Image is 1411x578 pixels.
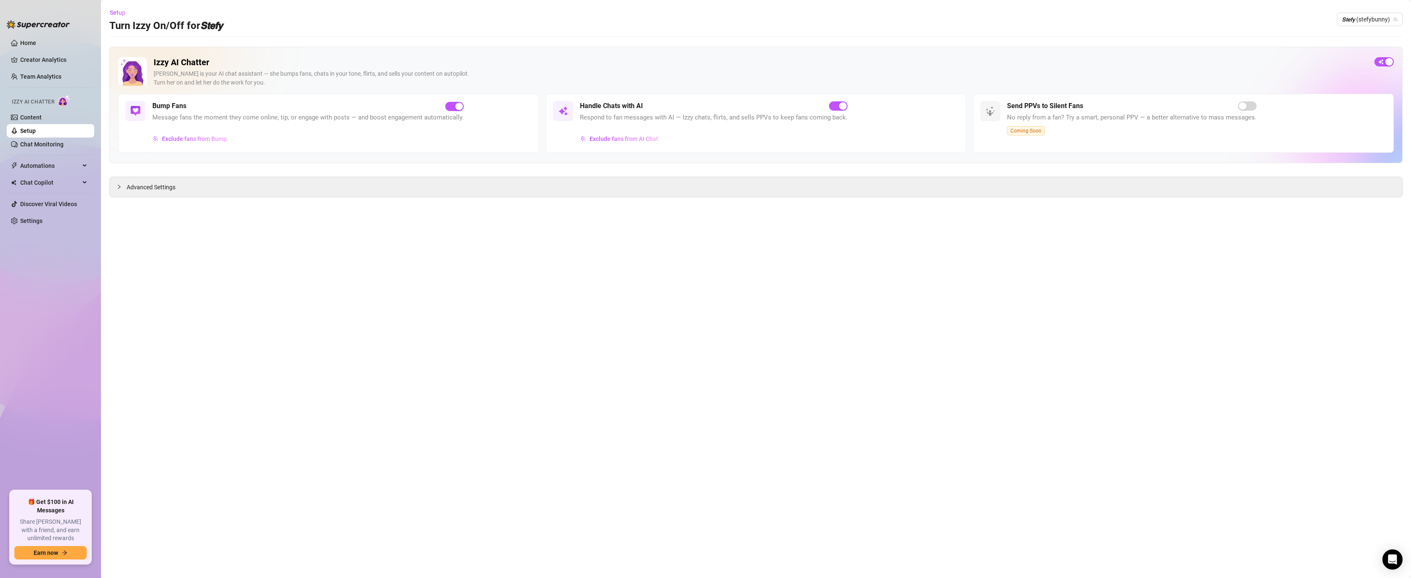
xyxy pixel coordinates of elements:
[20,159,80,172] span: Automations
[985,106,995,116] img: svg%3e
[118,57,147,86] img: Izzy AI Chatter
[20,73,61,80] a: Team Analytics
[1342,13,1398,26] span: 𝙎𝙩𝙚𝙛𝙮 (stefybunny)
[117,184,122,189] span: collapsed
[152,113,464,123] span: Message fans the moment they come online, tip, or engage with posts — and boost engagement automa...
[58,95,71,107] img: AI Chatter
[109,19,223,33] h3: Turn Izzy On/Off for 𝙎𝙩𝙚𝙛𝙮
[154,69,1368,87] div: [PERSON_NAME] is your AI chat assistant — she bumps fans, chats in your tone, flirts, and sells y...
[590,135,658,142] span: Exclude fans from AI Chat
[11,162,18,169] span: thunderbolt
[20,127,36,134] a: Setup
[20,176,80,189] span: Chat Copilot
[153,136,159,142] img: svg%3e
[154,57,1368,68] h2: Izzy AI Chatter
[7,20,70,29] img: logo-BBDzfeDw.svg
[20,217,43,224] a: Settings
[558,106,568,116] img: svg%3e
[117,182,127,191] div: collapsed
[1007,113,1257,123] span: No reply from a fan? Try a smart, personal PPV — a better alternative to mass messages.
[20,40,36,46] a: Home
[1007,126,1045,135] span: Coming Soon
[61,550,67,556] span: arrow-right
[127,183,175,192] span: Advanced Settings
[152,132,227,146] button: Exclude fans from Bump
[109,6,132,19] button: Setup
[1007,101,1083,111] h5: Send PPVs to Silent Fans
[110,9,125,16] span: Setup
[152,101,186,111] h5: Bump Fans
[12,98,54,106] span: Izzy AI Chatter
[580,113,848,123] span: Respond to fan messages with AI — Izzy chats, flirts, and sells PPVs to keep fans coming back.
[130,106,141,116] img: svg%3e
[580,101,643,111] h5: Handle Chats with AI
[34,549,58,556] span: Earn now
[14,518,87,543] span: Share [PERSON_NAME] with a friend, and earn unlimited rewards
[14,498,87,514] span: 🎁 Get $100 in AI Messages
[1393,17,1398,22] span: team
[11,180,16,186] img: Chat Copilot
[162,135,227,142] span: Exclude fans from Bump
[20,201,77,207] a: Discover Viral Videos
[1382,549,1403,570] div: Open Intercom Messenger
[20,114,42,121] a: Content
[580,132,659,146] button: Exclude fans from AI Chat
[14,546,87,559] button: Earn nowarrow-right
[20,141,64,148] a: Chat Monitoring
[580,136,586,142] img: svg%3e
[20,53,88,66] a: Creator Analytics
